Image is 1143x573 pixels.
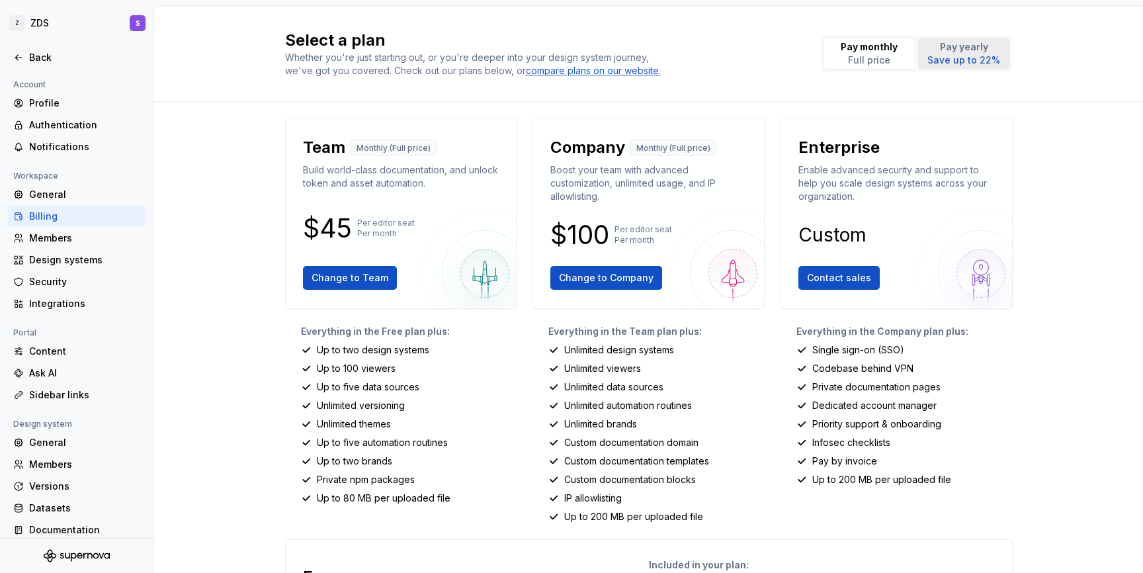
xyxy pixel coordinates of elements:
[317,380,419,394] p: Up to five data sources
[285,51,669,77] div: Whether you're just starting out, or you're deeper into your design system journey, we've got you...
[564,473,696,486] p: Custom documentation blocks
[301,325,517,338] p: Everything in the Free plan plus:
[927,54,1000,67] p: Save up to 22%
[812,399,937,412] p: Dedicated account manager
[8,47,146,68] a: Back
[357,218,415,239] p: Per editor seat Per month
[317,343,429,357] p: Up to two design systems
[564,362,641,375] p: Unlimited viewers
[29,51,140,64] div: Back
[8,384,146,406] a: Sidebar links
[29,232,140,245] div: Members
[29,502,140,515] div: Datasets
[317,473,415,486] p: Private npm packages
[303,163,499,190] p: Build world-class documentation, and unlock token and asset automation.
[812,455,877,468] p: Pay by invoice
[927,40,1000,54] p: Pay yearly
[8,249,146,271] a: Design systems
[8,228,146,249] a: Members
[8,206,146,227] a: Billing
[29,188,140,201] div: General
[303,220,352,236] p: $45
[29,480,140,493] div: Versions
[3,9,151,38] button: ZZDSS
[29,367,140,380] div: Ask AI
[317,418,391,431] p: Unlimited themes
[550,163,747,203] p: Boost your team with advanced customization, unlimited usage, and IP allowlisting.
[8,293,146,314] a: Integrations
[559,271,654,285] span: Change to Company
[807,271,871,285] span: Contact sales
[796,325,1013,338] p: Everything in the Company plan plus:
[9,15,25,31] div: Z
[357,143,431,154] p: Monthly (Full price)
[29,140,140,154] div: Notifications
[8,341,146,362] a: Content
[317,399,405,412] p: Unlimited versioning
[8,184,146,205] a: General
[564,492,622,505] p: IP allowlisting
[564,436,698,449] p: Custom documentation domain
[312,271,388,285] span: Change to Team
[798,227,867,243] p: Custom
[8,168,63,184] div: Workspace
[526,64,661,77] a: compare plans on our website.
[841,54,898,67] p: Full price
[317,492,450,505] p: Up to 80 MB per uploaded file
[564,343,674,357] p: Unlimited design systems
[8,476,146,497] a: Versions
[550,137,625,158] p: Company
[812,380,941,394] p: Private documentation pages
[841,40,898,54] p: Pay monthly
[8,325,42,341] div: Portal
[798,266,880,290] button: Contact sales
[614,224,672,245] p: Per editor seat Per month
[29,210,140,223] div: Billing
[918,38,1010,69] button: Pay yearlySave up to 22%
[285,30,805,51] h2: Select a plan
[824,38,915,69] button: Pay monthlyFull price
[8,432,146,453] a: General
[550,266,662,290] button: Change to Company
[30,17,49,30] div: ZDS
[29,458,140,471] div: Members
[317,436,448,449] p: Up to five automation routines
[8,136,146,157] a: Notifications
[29,523,140,537] div: Documentation
[564,510,703,523] p: Up to 200 MB per uploaded file
[8,93,146,114] a: Profile
[29,297,140,310] div: Integrations
[812,418,941,431] p: Priority support & onboarding
[564,399,692,412] p: Unlimited automation routines
[798,163,995,203] p: Enable advanced security and support to help you scale design systems across your organization.
[317,455,392,468] p: Up to two brands
[29,275,140,288] div: Security
[564,455,709,468] p: Custom documentation templates
[29,97,140,110] div: Profile
[564,380,663,394] p: Unlimited data sources
[798,137,880,158] p: Enterprise
[8,114,146,136] a: Authentication
[812,343,904,357] p: Single sign-on (SSO)
[812,436,890,449] p: Infosec checklists
[8,363,146,384] a: Ask AI
[550,227,609,243] p: $100
[8,519,146,541] a: Documentation
[8,454,146,475] a: Members
[8,271,146,292] a: Security
[29,118,140,132] div: Authentication
[29,253,140,267] div: Design systems
[564,418,637,431] p: Unlimited brands
[812,473,951,486] p: Up to 200 MB per uploaded file
[649,558,1001,572] p: Included in your plan:
[136,18,140,28] div: S
[812,362,913,375] p: Codebase behind VPN
[636,143,710,154] p: Monthly (Full price)
[303,266,397,290] button: Change to Team
[8,77,51,93] div: Account
[303,137,345,158] p: Team
[44,549,110,562] svg: Supernova Logo
[317,362,396,375] p: Up to 100 viewers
